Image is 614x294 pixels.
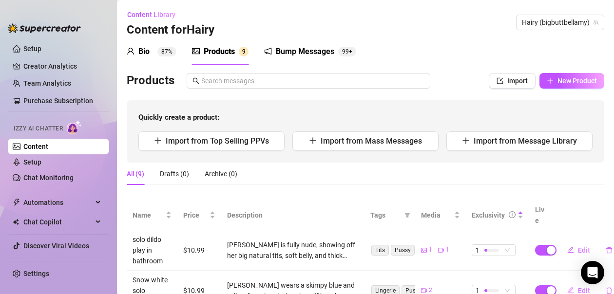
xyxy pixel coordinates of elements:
[23,58,101,74] a: Creator Analytics
[157,47,176,56] sup: 87%
[578,246,590,254] span: Edit
[127,22,214,38] h3: Content for Hairy
[166,136,269,146] span: Import from Top Selling PPVs
[472,210,505,220] div: Exclusivity
[127,11,175,18] span: Content Library
[127,73,174,89] h3: Products
[559,242,598,258] button: Edit
[421,288,427,294] span: video-camera
[497,77,503,84] span: import
[14,124,63,133] span: Izzy AI Chatter
[421,210,452,220] span: Media
[446,131,593,151] button: Import from Message Library
[606,247,613,254] span: delete
[557,77,597,85] span: New Product
[183,210,208,220] span: Price
[391,245,415,256] span: Pussy
[177,201,221,230] th: Price
[154,137,162,145] span: plus
[192,47,200,55] span: picture
[404,212,410,218] span: filter
[509,211,516,218] span: info-circle
[192,77,199,84] span: search
[205,168,237,179] div: Archive (0)
[438,247,444,253] span: video-camera
[539,73,604,89] button: New Product
[264,47,272,55] span: notification
[507,77,528,85] span: Import
[593,19,599,25] span: team
[204,46,235,57] div: Products
[462,137,470,145] span: plus
[23,174,74,182] a: Chat Monitoring
[415,201,466,230] th: Media
[547,77,554,84] span: plus
[201,75,424,86] input: Search messages
[221,201,365,230] th: Description
[309,137,317,145] span: plus
[177,230,221,271] td: $10.99
[227,239,359,261] div: [PERSON_NAME] is fully nude, showing off her big natural tits, soft belly, and thick hairy pussy....
[8,23,81,33] img: logo-BBDzfeDw.svg
[403,208,412,222] span: filter
[429,245,432,255] span: 1
[23,195,93,210] span: Automations
[23,45,41,53] a: Setup
[23,214,93,230] span: Chat Copilot
[138,113,219,122] strong: Quickly create a product:
[133,210,164,220] span: Name
[138,131,285,151] button: Import from Top Selling PPVs
[522,15,598,30] span: Hairy (bigbuttbellamy)
[127,7,183,22] button: Content Library
[446,245,449,255] span: 1
[127,201,177,230] th: Name
[13,199,20,206] span: thunderbolt
[127,230,177,271] td: solo dildo play in bathroom
[567,246,574,253] span: edit
[127,47,134,55] span: user
[365,201,415,230] th: Tags
[23,242,89,250] a: Discover Viral Videos
[321,136,422,146] span: Import from Mass Messages
[370,210,401,220] span: Tags
[529,201,554,230] th: Live
[138,46,150,57] div: Bio
[292,131,439,151] button: Import from Mass Messages
[421,247,427,253] span: picture
[276,46,334,57] div: Bump Messages
[23,97,93,105] a: Purchase Subscription
[23,158,41,166] a: Setup
[567,287,574,294] span: edit
[581,261,604,284] div: Open Intercom Messenger
[239,47,249,56] sup: 9
[606,287,613,294] span: delete
[13,219,19,225] img: Chat Copilot
[474,136,577,146] span: Import from Message Library
[242,48,246,55] span: 9
[489,73,536,89] button: Import
[23,143,48,150] a: Content
[23,79,71,87] a: Team Analytics
[160,168,189,179] div: Drafts (0)
[23,270,49,277] a: Settings
[127,168,144,179] div: All (9)
[476,245,480,256] span: 1
[371,245,389,256] span: Tits
[338,47,356,56] sup: 192
[67,120,82,134] img: AI Chatter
